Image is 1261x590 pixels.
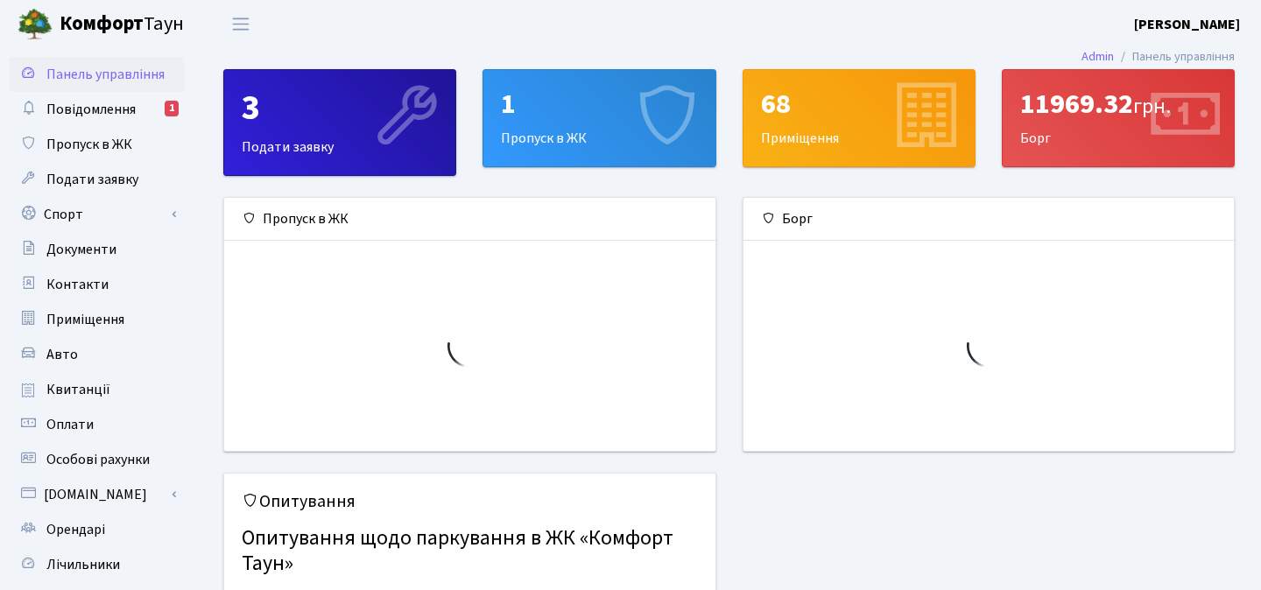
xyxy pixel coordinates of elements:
span: грн. [1133,91,1171,122]
div: Пропуск в ЖК [483,70,715,166]
li: Панель управління [1114,47,1235,67]
a: Спорт [9,197,184,232]
a: Особові рахунки [9,442,184,477]
a: Подати заявку [9,162,184,197]
a: Квитанції [9,372,184,407]
a: Контакти [9,267,184,302]
span: Документи [46,240,116,259]
a: Лічильники [9,547,184,582]
div: 11969.32 [1020,88,1216,121]
span: Таун [60,10,184,39]
a: 3Подати заявку [223,69,456,176]
h5: Опитування [242,491,698,512]
a: Приміщення [9,302,184,337]
span: Пропуск в ЖК [46,135,132,154]
span: Квитанції [46,380,110,399]
b: [PERSON_NAME] [1134,15,1240,34]
a: Орендарі [9,512,184,547]
div: Пропуск в ЖК [224,198,715,241]
nav: breadcrumb [1055,39,1261,75]
span: Подати заявку [46,170,138,189]
a: Повідомлення1 [9,92,184,127]
span: Оплати [46,415,94,434]
a: Панель управління [9,57,184,92]
span: Панель управління [46,65,165,84]
span: Контакти [46,275,109,294]
button: Переключити навігацію [219,10,263,39]
h4: Опитування щодо паркування в ЖК «Комфорт Таун» [242,519,698,584]
img: logo.png [18,7,53,42]
span: Повідомлення [46,100,136,119]
span: Особові рахунки [46,450,150,469]
a: [DOMAIN_NAME] [9,477,184,512]
div: 1 [165,101,179,116]
div: Подати заявку [224,70,455,175]
span: Лічильники [46,555,120,574]
span: Приміщення [46,310,124,329]
a: 1Пропуск в ЖК [483,69,715,167]
a: Документи [9,232,184,267]
div: Борг [1003,70,1234,166]
a: 68Приміщення [743,69,976,167]
div: 68 [761,88,957,121]
a: Авто [9,337,184,372]
div: Борг [743,198,1235,241]
div: 3 [242,88,438,130]
a: Оплати [9,407,184,442]
div: Приміщення [743,70,975,166]
a: [PERSON_NAME] [1134,14,1240,35]
div: 1 [501,88,697,121]
a: Admin [1081,47,1114,66]
span: Авто [46,345,78,364]
span: Орендарі [46,520,105,539]
a: Пропуск в ЖК [9,127,184,162]
b: Комфорт [60,10,144,38]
